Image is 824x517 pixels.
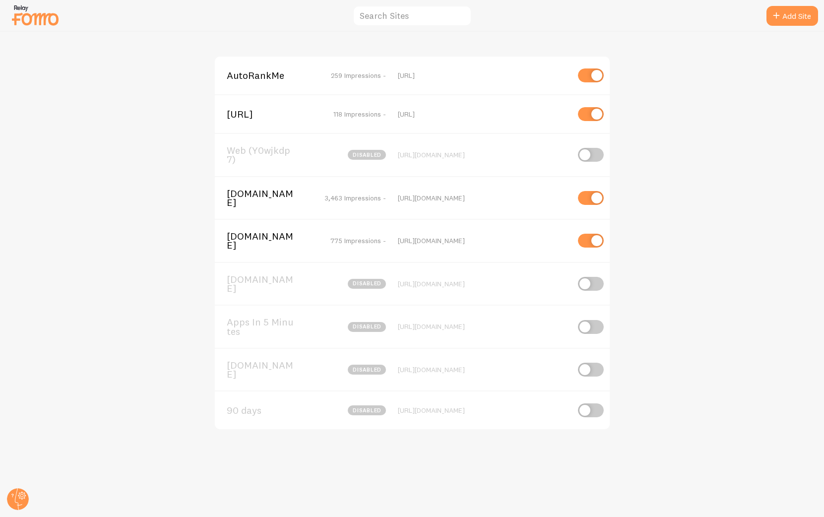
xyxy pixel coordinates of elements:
div: [URL][DOMAIN_NAME] [398,322,569,331]
span: [DOMAIN_NAME] [227,361,307,379]
span: 259 Impressions - [331,71,386,80]
div: [URL][DOMAIN_NAME] [398,365,569,374]
div: [URL][DOMAIN_NAME] [398,150,569,159]
div: [URL][DOMAIN_NAME] [398,279,569,288]
span: [DOMAIN_NAME] [227,232,307,250]
div: [URL] [398,71,569,80]
div: [URL][DOMAIN_NAME] [398,406,569,415]
span: AutoRankMe [227,71,307,80]
span: disabled [348,322,386,332]
span: disabled [348,405,386,415]
span: Apps In 5 Minutes [227,318,307,336]
span: 90 days [227,406,307,415]
span: Web (Y0wjkdp7) [227,146,307,164]
div: [URL][DOMAIN_NAME] [398,236,569,245]
div: [URL] [398,110,569,119]
span: 775 Impressions - [330,236,386,245]
span: disabled [348,365,386,375]
span: [DOMAIN_NAME] [227,275,307,293]
span: disabled [348,150,386,160]
div: [URL][DOMAIN_NAME] [398,194,569,202]
span: 118 Impressions - [333,110,386,119]
img: fomo-relay-logo-orange.svg [10,2,60,28]
span: [DOMAIN_NAME] [227,189,307,207]
span: disabled [348,279,386,289]
span: 3,463 Impressions - [324,194,386,202]
span: [URL] [227,110,307,119]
